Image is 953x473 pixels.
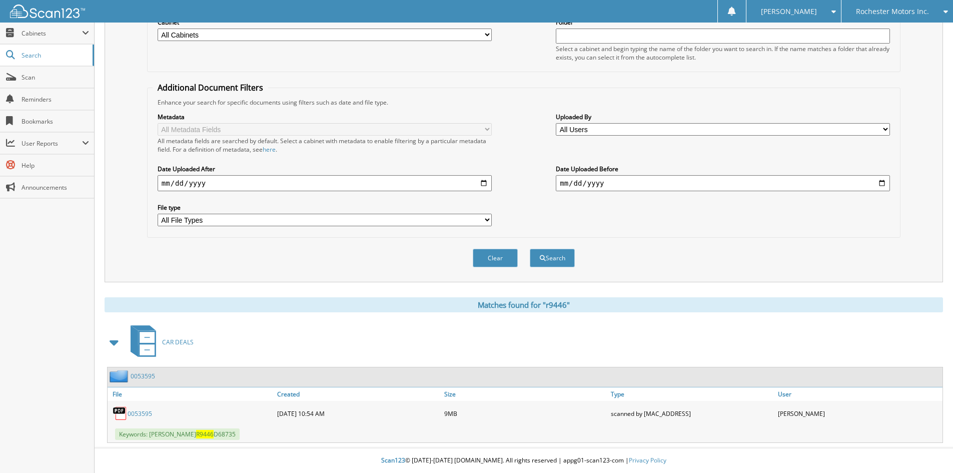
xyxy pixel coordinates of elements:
[275,403,442,423] div: [DATE] 10:54 AM
[608,387,775,401] a: Type
[125,322,194,362] a: CAR DEALS
[22,73,89,82] span: Scan
[381,456,405,464] span: Scan123
[105,297,943,312] div: Matches found for "r9446"
[556,45,890,62] div: Select a cabinet and begin typing the name of the folder you want to search in. If the name match...
[22,183,89,192] span: Announcements
[153,98,895,107] div: Enhance your search for specific documents using filters such as date and file type.
[22,161,89,170] span: Help
[158,137,492,154] div: All metadata fields are searched by default. Select a cabinet with metadata to enable filtering b...
[22,139,82,148] span: User Reports
[775,387,942,401] a: User
[903,425,953,473] iframe: Chat Widget
[158,113,492,121] label: Metadata
[22,95,89,104] span: Reminders
[629,456,666,464] a: Privacy Policy
[158,175,492,191] input: start
[22,51,88,60] span: Search
[275,387,442,401] a: Created
[556,165,890,173] label: Date Uploaded Before
[856,9,929,15] span: Rochester Motors Inc.
[473,249,518,267] button: Clear
[22,29,82,38] span: Cabinets
[196,430,214,438] span: R9446
[153,82,268,93] legend: Additional Document Filters
[108,387,275,401] a: File
[775,403,942,423] div: [PERSON_NAME]
[442,403,609,423] div: 9MB
[158,165,492,173] label: Date Uploaded After
[131,372,155,380] a: 0053595
[556,113,890,121] label: Uploaded By
[442,387,609,401] a: Size
[556,175,890,191] input: end
[22,117,89,126] span: Bookmarks
[608,403,775,423] div: scanned by [MAC_ADDRESS]
[530,249,575,267] button: Search
[95,448,953,473] div: © [DATE]-[DATE] [DOMAIN_NAME]. All rights reserved | appg01-scan123-com |
[128,409,152,418] a: 0053595
[158,203,492,212] label: File type
[162,338,194,346] span: CAR DEALS
[263,145,276,154] a: here
[761,9,817,15] span: [PERSON_NAME]
[113,406,128,421] img: PDF.png
[110,370,131,382] img: folder2.png
[10,5,85,18] img: scan123-logo-white.svg
[115,428,240,440] span: Keywords: [PERSON_NAME] D68735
